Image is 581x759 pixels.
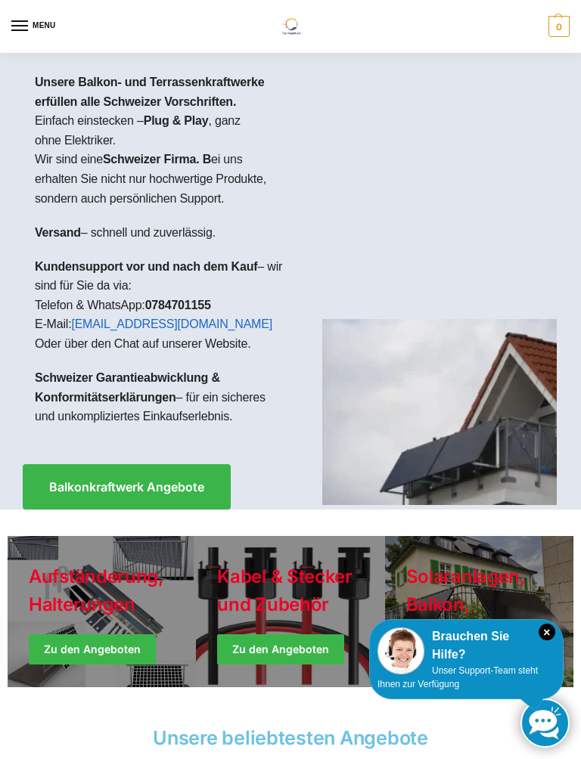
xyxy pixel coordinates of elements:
button: Menu [11,15,57,38]
strong: Versand [35,226,81,239]
img: Home 1 [322,319,557,505]
strong: Schweizer Garantieabwicklung & Konformitätserklärungen [35,371,220,404]
img: Solaranlagen, Speicheranlagen und Energiesparprodukte [272,18,308,35]
a: 0 [545,16,570,37]
a: Balkonkraftwerk Angebote [23,464,231,510]
h2: Unsere beliebtesten Angebote [8,729,573,748]
span: 0 [548,16,570,37]
span: Unser Support-Team steht Ihnen zur Verfügung [377,665,538,689]
p: – für ein sicheres und unkompliziertes Einkaufserlebnis. [35,368,286,426]
strong: Plug & Play [144,114,209,127]
strong: Kundensupport vor und nach dem Kauf [35,260,257,273]
a: Holiday Style [196,536,384,687]
span: Balkonkraftwerk Angebote [49,481,204,493]
p: Wir sind eine ei uns erhalten Sie nicht nur hochwertige Produkte, sondern auch persönlichen Support. [35,150,286,208]
img: Customer service [377,627,424,674]
i: Schließen [539,624,555,640]
a: Winter Jackets [385,536,573,687]
strong: Schweizer Firma. B [103,153,211,166]
p: – wir sind für Sie da via: Telefon & WhatsApp: E-Mail: Oder über den Chat auf unserer Website. [35,257,286,354]
div: Brauchen Sie Hilfe? [377,627,555,664]
strong: 0784701155 [145,299,211,311]
div: Einfach einstecken – , ganz ohne Elektriker. [23,60,298,453]
a: [EMAIL_ADDRESS][DOMAIN_NAME] [71,318,272,330]
strong: Unsere Balkon- und Terrassenkraftwerke erfüllen alle Schweizer Vorschriften. [35,76,264,108]
a: Holiday Style [8,536,196,687]
nav: Cart contents [545,16,570,37]
p: – schnell und zuverlässig. [35,223,286,243]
